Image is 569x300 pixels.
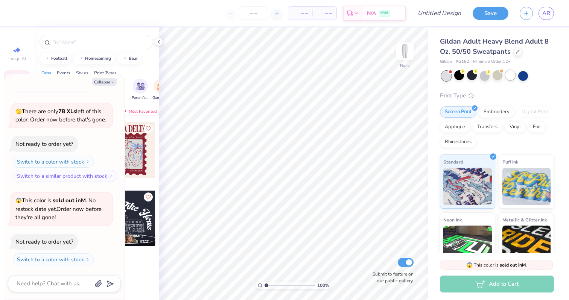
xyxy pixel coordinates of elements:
[528,121,546,133] div: Foil
[15,238,73,245] div: Not ready to order yet?
[368,271,414,284] label: Submit to feature on our public gallery.
[479,106,514,118] div: Embroidery
[94,70,117,76] div: Print Types
[440,59,452,65] span: Gildan
[443,216,462,224] span: Neon Ink
[109,174,113,178] img: Switch to a similar product with stock
[502,158,518,166] span: Puff Ink
[132,95,149,101] span: Parent's Weekend
[15,197,102,221] span: This color is . No restock date yet. Order now before they're all gone!
[152,79,170,101] button: filter button
[132,79,149,101] div: filter for Parent's Weekend
[13,170,117,182] button: Switch to a similar product with stock
[73,53,114,64] button: homecoming
[412,6,467,21] input: Untitled Design
[41,70,51,76] div: Orgs
[15,197,22,204] span: 😱
[58,108,76,115] strong: 78 XLs
[502,226,551,263] img: Metallic & Glitter Ink
[136,82,145,91] img: Parent's Weekend Image
[157,82,166,91] img: Game Day Image
[317,282,329,289] span: 100 %
[400,62,410,69] div: Back
[500,262,526,268] strong: sold out in M
[440,136,476,148] div: Rhinestones
[517,106,553,118] div: Digital Print
[13,156,94,168] button: Switch to a color with stock
[539,7,554,20] a: AR
[51,56,67,61] div: football
[15,108,22,115] span: 🫣
[443,158,463,166] span: Standard
[132,79,149,101] button: filter button
[367,9,376,17] span: N/A
[239,6,268,20] input: – –
[117,53,141,64] button: bear
[15,140,73,148] div: Not ready to order yet?
[466,262,527,268] span: This color is .
[144,124,153,133] button: Like
[85,257,90,262] img: Switch to a color with stock
[92,78,117,86] button: Collapse
[472,121,502,133] div: Transfers
[293,9,308,17] span: – –
[440,91,554,100] div: Print Type
[85,56,111,61] div: homecoming
[144,192,153,202] button: Like
[502,168,551,205] img: Puff Ink
[443,226,492,263] img: Neon Ink
[44,56,50,61] img: trend_line.gif
[505,121,526,133] div: Vinyl
[78,56,84,61] img: trend_line.gif
[440,106,476,118] div: Screen Print
[76,70,88,76] div: Styles
[13,81,94,93] button: Switch to a color with stock
[8,56,26,62] span: Image AI
[121,56,127,61] img: trend_line.gif
[112,233,143,239] span: [PERSON_NAME]
[13,253,94,265] button: Switch to a color with stock
[443,168,492,205] img: Standard
[466,262,473,269] span: 😱
[473,7,508,20] button: Save
[397,44,412,59] img: Back
[456,59,469,65] span: # G182
[502,216,547,224] span: Metallic & Glitter Ink
[317,9,332,17] span: – –
[440,37,549,56] span: Gildan Adult Heavy Blend Adult 8 Oz. 50/50 Sweatpants
[118,107,160,116] div: Most Favorited
[52,38,148,46] input: Try "Alpha"
[57,70,70,76] div: Events
[380,11,388,16] span: FREE
[85,159,90,164] img: Switch to a color with stock
[542,9,550,18] span: AR
[112,239,152,245] span: Pi Beta Phi, [US_STATE][GEOGRAPHIC_DATA]
[129,56,138,61] div: bear
[40,53,71,64] button: football
[15,108,106,124] span: There are only left of this color. Order now before that's gone.
[152,79,170,101] div: filter for Game Day
[473,59,511,65] span: Minimum Order: 12 +
[440,121,470,133] div: Applique
[53,197,86,204] strong: sold out in M
[152,95,170,101] span: Game Day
